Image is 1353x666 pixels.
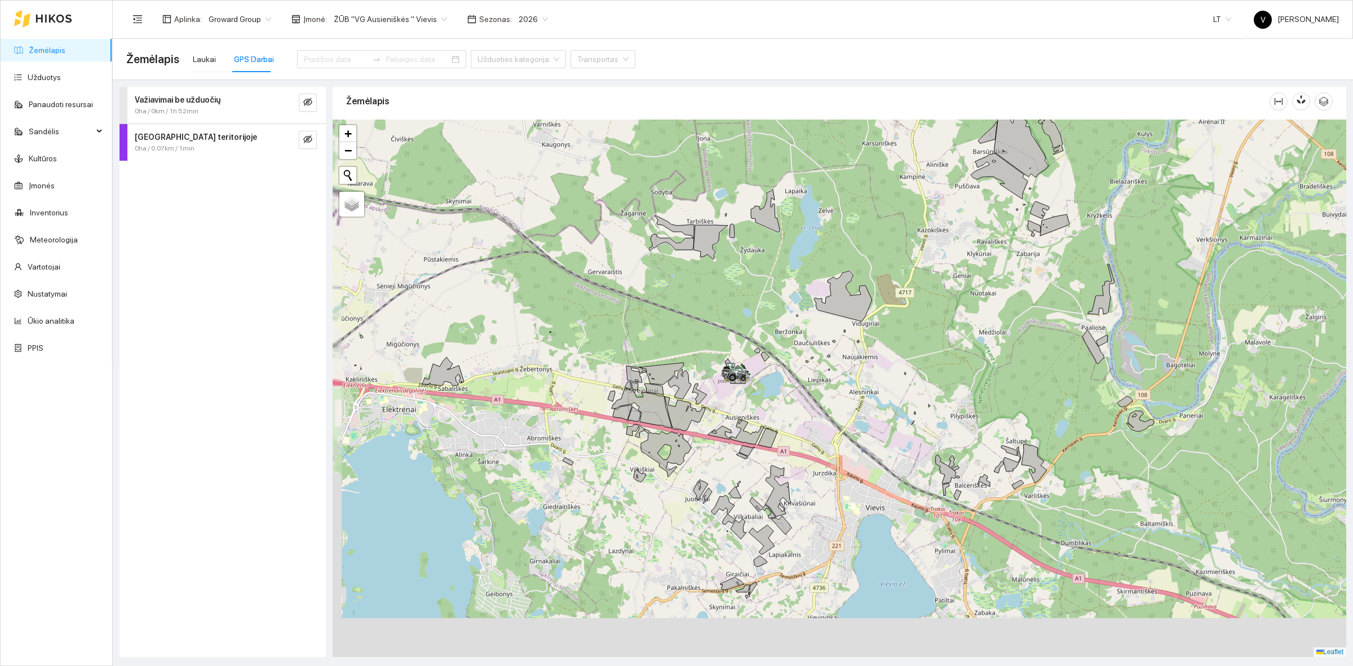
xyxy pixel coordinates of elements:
span: eye-invisible [303,135,312,145]
span: Sandėlis [29,120,93,143]
span: V [1261,11,1266,29]
div: Laukai [193,53,216,65]
span: Įmonė : [303,13,327,25]
a: Kultūros [29,154,57,163]
a: Panaudoti resursai [29,100,93,109]
span: 2026 [519,11,548,28]
div: Važiavimai be užduočių0ha / 0km / 1h 52mineye-invisible [120,87,326,124]
a: Žemėlapis [29,46,65,55]
a: Zoom out [339,142,356,159]
button: column-width [1270,92,1288,111]
span: − [344,143,352,157]
div: [GEOGRAPHIC_DATA] teritorijoje0ha / 0.07km / 1mineye-invisible [120,124,326,161]
input: Pradžios data [304,53,368,65]
span: menu-fold [132,14,143,24]
a: Zoom in [339,125,356,142]
span: layout [162,15,171,24]
a: Užduotys [28,73,61,82]
span: + [344,126,352,140]
span: Groward Group [209,11,271,28]
a: Leaflet [1316,648,1343,656]
button: eye-invisible [299,131,317,149]
a: Layers [339,192,364,217]
a: Inventorius [30,208,68,217]
span: swap-right [372,55,381,64]
a: Vartotojai [28,262,60,271]
span: Žemėlapis [126,50,179,68]
span: Aplinka : [174,13,202,25]
span: Sezonas : [479,13,512,25]
div: Žemėlapis [346,85,1270,117]
span: LT [1213,11,1231,28]
span: eye-invisible [303,98,312,108]
span: calendar [467,15,476,24]
button: menu-fold [126,8,149,30]
button: eye-invisible [299,94,317,112]
a: Įmonės [29,181,55,190]
a: Ūkio analitika [28,316,74,325]
strong: Važiavimai be užduočių [135,95,220,104]
span: [PERSON_NAME] [1254,15,1339,24]
span: 0ha / 0.07km / 1min [135,143,194,154]
button: Initiate a new search [339,167,356,184]
a: Nustatymai [28,289,67,298]
div: GPS Darbai [234,53,274,65]
span: shop [291,15,300,24]
span: ŽŪB "VG Ausieniškės " Vievis [334,11,447,28]
span: column-width [1270,97,1287,106]
a: PPIS [28,343,43,352]
strong: [GEOGRAPHIC_DATA] teritorijoje [135,133,257,142]
span: 0ha / 0km / 1h 52min [135,106,198,117]
span: to [372,55,381,64]
input: Pabaigos data [386,53,449,65]
a: Meteorologija [30,235,78,244]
